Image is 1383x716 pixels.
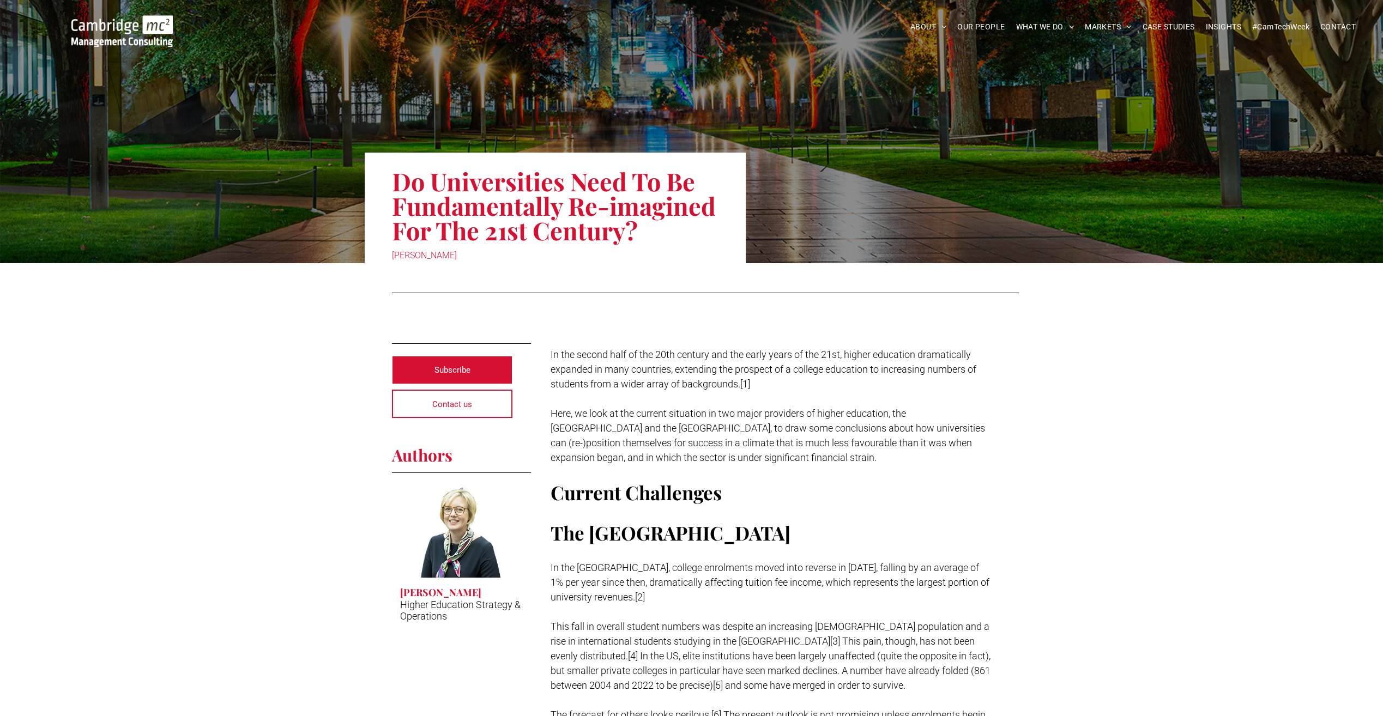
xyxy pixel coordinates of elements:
[551,408,985,463] span: Here, we look at the current situation in two major providers of higher education, the [GEOGRAPHI...
[392,168,719,244] h1: Do Universities Need To Be Fundamentally Re-imagined For The 21st Century?
[392,444,452,466] span: Authors
[551,621,991,691] span: This fall in overall student numbers was despite an increasing [DEMOGRAPHIC_DATA] population and ...
[551,520,790,545] span: The [GEOGRAPHIC_DATA]
[432,391,472,418] span: Contact us
[551,480,722,505] span: Current Challenges
[400,586,481,599] h3: [PERSON_NAME]
[551,562,989,603] span: In the [GEOGRAPHIC_DATA], college enrolments moved into reverse in [DATE], falling by an average ...
[434,356,470,384] span: Subscribe
[1200,19,1247,35] a: INSIGHTS
[1011,19,1080,35] a: WHAT WE DO
[551,349,976,390] span: In the second half of the 20th century and the early years of the 21st, higher education dramatic...
[952,19,1010,35] a: OUR PEOPLE
[1137,19,1200,35] a: CASE STUDIES
[1315,19,1361,35] a: CONTACT
[400,599,523,622] p: Higher Education Strategy & Operations
[905,19,952,35] a: ABOUT
[1247,19,1315,35] a: #CamTechWeek
[71,15,173,47] img: Cambridge MC Logo
[1079,19,1137,35] a: MARKETS
[392,390,513,418] a: Contact us
[392,356,513,384] a: Subscribe
[392,485,531,578] a: Olivia Williams, Copywriter
[392,248,719,263] div: [PERSON_NAME]
[71,17,173,28] a: Your Business Transformed | Cambridge Management Consulting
